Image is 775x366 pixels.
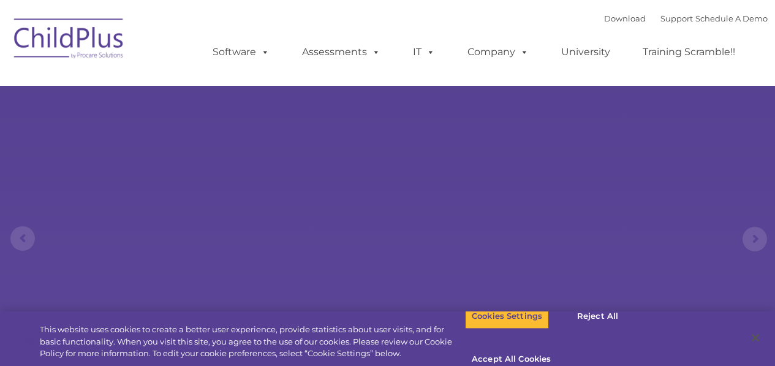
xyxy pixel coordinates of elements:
[742,324,769,351] button: Close
[8,10,130,71] img: ChildPlus by Procare Solutions
[660,13,693,23] a: Support
[455,40,541,64] a: Company
[604,13,646,23] a: Download
[604,13,768,23] font: |
[200,40,282,64] a: Software
[559,303,636,329] button: Reject All
[465,303,549,329] button: Cookies Settings
[290,40,393,64] a: Assessments
[630,40,747,64] a: Training Scramble!!
[401,40,447,64] a: IT
[549,40,622,64] a: University
[40,324,465,360] div: This website uses cookies to create a better user experience, provide statistics about user visit...
[695,13,768,23] a: Schedule A Demo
